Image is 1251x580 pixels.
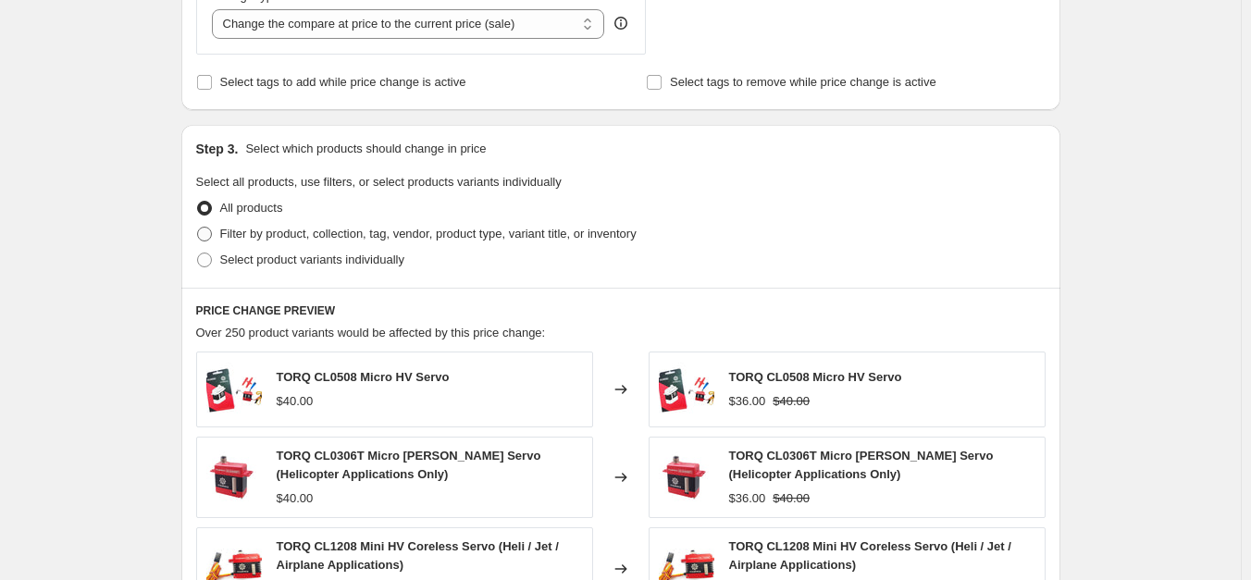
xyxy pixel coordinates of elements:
h2: Step 3. [196,140,239,158]
div: $36.00 [729,489,766,508]
span: TORQ CL0508 Micro HV Servo [729,370,902,384]
span: Filter by product, collection, tag, vendor, product type, variant title, or inventory [220,227,637,241]
div: $40.00 [277,392,314,411]
img: 20181009_0921441_80x.jpg [206,362,262,417]
div: $40.00 [277,489,314,508]
span: Select all products, use filters, or select products variants individually [196,175,562,189]
span: Select tags to add while price change is active [220,75,466,89]
h6: PRICE CHANGE PREVIEW [196,303,1046,318]
span: TORQ CL1208 Mini HV Coreless Servo (Heli / Jet / Airplane Applications) [277,539,559,572]
span: TORQ CL0508 Micro HV Servo [277,370,450,384]
span: Over 250 product variants would be affected by this price change: [196,326,546,339]
span: TORQ CL1208 Mini HV Coreless Servo (Heli / Jet / Airplane Applications) [729,539,1011,572]
span: Select product variants individually [220,253,404,266]
span: TORQ CL0306T Micro [PERSON_NAME] Servo (Helicopter Applications Only) [729,449,994,481]
strike: $40.00 [773,489,810,508]
img: 20181009_0921441_80x.jpg [659,362,714,417]
span: Select tags to remove while price change is active [670,75,936,89]
strike: $40.00 [773,392,810,411]
p: Select which products should change in price [245,140,486,158]
div: help [612,14,630,32]
span: All products [220,201,283,215]
img: 13_80x.jpg [206,450,262,505]
img: 13_80x.jpg [659,450,714,505]
span: TORQ CL0306T Micro [PERSON_NAME] Servo (Helicopter Applications Only) [277,449,541,481]
div: $36.00 [729,392,766,411]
